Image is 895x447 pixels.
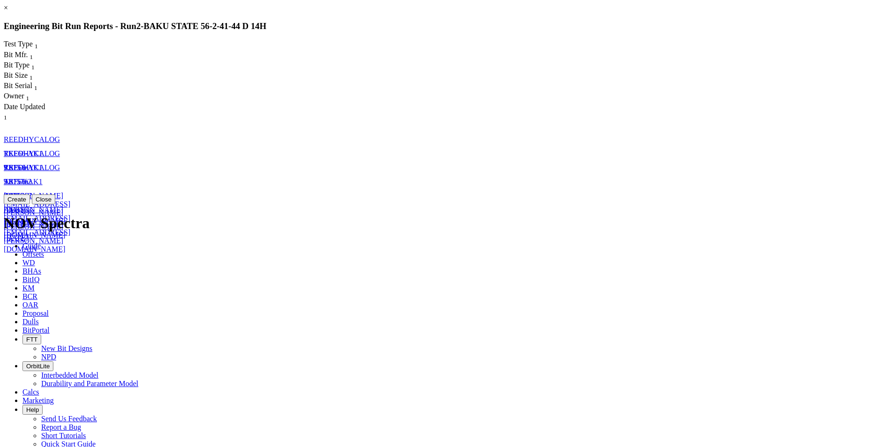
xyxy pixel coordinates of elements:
a: REEDHYCALOG [4,149,60,157]
span: Bit Size [4,71,28,79]
div: Bit Size Sort None [4,71,51,82]
button: Close [32,194,55,204]
span: Test Type [4,40,33,48]
a: NPD [41,353,56,361]
a: New Bit Designs [41,344,92,352]
span: Guide [22,242,41,250]
span: Bit Type [4,61,29,69]
span: Sort None [4,111,7,119]
sub: 1 [31,64,35,71]
div: Sort None [4,92,50,102]
span: Marketing [22,396,54,404]
span: OrbitLite [26,363,50,370]
span: 9.875 [4,192,21,200]
a: [PERSON_NAME][EMAIL_ADDRESS][PERSON_NAME][DOMAIN_NAME] [4,192,70,225]
a: 9.875 in [4,192,28,200]
span: FTT [26,336,37,343]
span: Sort None [29,71,33,79]
div: Bit Type Sort None [4,61,51,71]
h1: NOV Spectra [4,215,891,232]
div: Sort None [4,103,50,121]
a: REEDHYCALOG [4,135,60,143]
span: Date Updated [4,103,45,111]
div: Bit Serial Sort None [4,82,55,92]
span: WD [22,259,35,267]
span: 2 [136,21,140,31]
span: BitIQ [22,276,39,283]
div: Sort None [4,71,51,82]
span: Bit Mfr. [4,51,28,59]
div: Sort None [4,51,51,61]
sub: 1 [4,114,7,121]
a: × [4,4,8,12]
span: BitPortal [22,326,50,334]
span: Calcs [22,388,39,396]
span: Offsets [22,250,44,258]
span: BCR [22,292,37,300]
button: Create [4,194,30,204]
span: Sort None [31,61,35,69]
span: Sort None [35,40,38,48]
a: REEDHYCALOG [4,164,60,171]
div: Sort None [4,82,55,92]
h3: Engineering Bit Run Reports - Run - [4,21,891,31]
span: Sort None [30,51,33,59]
a: Report a Bug [41,423,81,431]
span: Help [26,406,39,413]
span: BHAs [22,267,41,275]
sub: 1 [30,53,33,60]
sub: 1 [34,84,37,91]
div: Sort None [4,61,51,71]
a: [DATE] [4,234,28,242]
div: Sort None [4,40,55,50]
a: Send Us Feedback [41,415,97,423]
span: BAKU STATE 56-2-41-44 D 14H [144,21,266,31]
a: Durability and Parameter Model [41,380,139,387]
sub: 1 [35,43,38,50]
span: in [22,192,28,200]
a: A315762 [4,206,32,214]
span: OAR [22,301,38,309]
a: TKF66-AK1 [4,178,43,186]
span: Dulls [22,318,39,326]
a: Short Tutorials [41,432,86,440]
a: Interbedded Model [41,371,98,379]
a: [PERSON_NAME][EMAIL_ADDRESS][PERSON_NAME][DOMAIN_NAME] [4,206,70,239]
sub: 1 [29,74,33,81]
span: Proposal [22,309,49,317]
span: Sort None [34,82,37,89]
div: Bit Mfr. Sort None [4,51,51,61]
div: Date Updated Sort None [4,103,50,121]
span: Sort None [26,92,29,100]
a: [PERSON_NAME][EMAIL_ADDRESS][PERSON_NAME][DOMAIN_NAME] [4,220,70,253]
div: Owner Sort None [4,92,50,102]
span: Owner [4,92,24,100]
sub: 1 [26,95,29,102]
span: KM [22,284,35,292]
span: Bit Serial [4,82,32,89]
div: Test Type Sort None [4,40,55,50]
